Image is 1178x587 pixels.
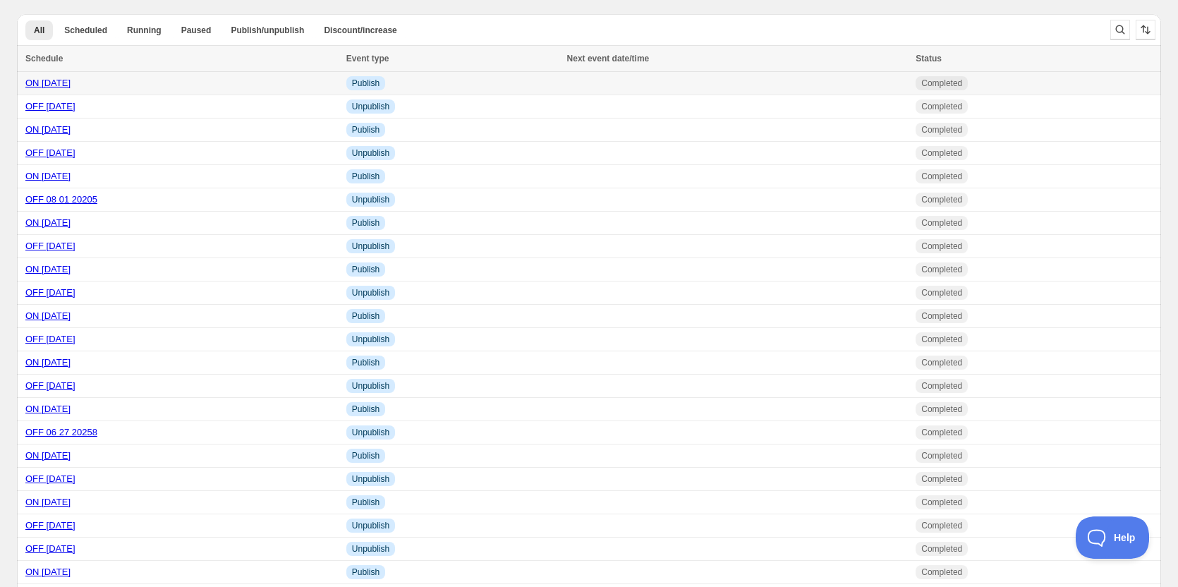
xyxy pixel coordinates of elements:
button: Search and filter results [1110,20,1130,40]
span: Completed [921,357,962,368]
span: Completed [921,380,962,392]
span: Unpublish [352,473,389,485]
span: Paused [181,25,212,36]
span: Unpublish [352,287,389,298]
span: Completed [921,147,962,159]
span: Completed [921,543,962,555]
a: ON [DATE] [25,171,71,181]
span: Unpublish [352,543,389,555]
a: OFF [DATE] [25,147,75,158]
span: Publish [352,217,379,229]
span: Unpublish [352,334,389,345]
a: OFF [DATE] [25,287,75,298]
span: Publish [352,78,379,89]
a: ON [DATE] [25,310,71,321]
span: Completed [921,404,962,415]
span: Next event date/time [567,54,650,63]
span: Completed [921,217,962,229]
span: Publish [352,124,379,135]
span: Unpublish [352,101,389,112]
span: Unpublish [352,194,389,205]
a: ON [DATE] [25,450,71,461]
a: OFF [DATE] [25,241,75,251]
span: Scheduled [64,25,107,36]
span: Completed [921,450,962,461]
span: Publish [352,404,379,415]
span: Publish [352,567,379,578]
a: ON [DATE] [25,567,71,577]
span: Publish/unpublish [231,25,304,36]
span: Completed [921,310,962,322]
span: Event type [346,54,389,63]
span: Status [916,54,942,63]
a: ON [DATE] [25,78,71,88]
a: OFF [DATE] [25,334,75,344]
span: Unpublish [352,427,389,438]
span: Publish [352,497,379,508]
a: OFF [DATE] [25,520,75,531]
span: Completed [921,287,962,298]
span: Completed [921,78,962,89]
span: Publish [352,450,379,461]
span: Publish [352,264,379,275]
span: Unpublish [352,241,389,252]
span: Completed [921,194,962,205]
a: ON [DATE] [25,264,71,274]
span: Unpublish [352,520,389,531]
span: Unpublish [352,147,389,159]
button: Sort the results [1136,20,1155,40]
a: ON [DATE] [25,404,71,414]
a: ON [DATE] [25,217,71,228]
span: Completed [921,241,962,252]
span: Completed [921,567,962,578]
span: Completed [921,171,962,182]
span: Completed [921,334,962,345]
span: Completed [921,264,962,275]
iframe: Toggle Customer Support [1076,516,1150,559]
span: Completed [921,473,962,485]
span: Completed [921,497,962,508]
span: Publish [352,171,379,182]
a: OFF [DATE] [25,473,75,484]
a: OFF 06 27 20258 [25,427,97,437]
a: ON [DATE] [25,357,71,368]
span: Unpublish [352,380,389,392]
span: All [34,25,44,36]
span: Publish [352,310,379,322]
a: ON [DATE] [25,497,71,507]
a: OFF [DATE] [25,101,75,111]
span: Completed [921,520,962,531]
a: OFF [DATE] [25,380,75,391]
a: OFF 08 01 20205 [25,194,97,205]
span: Discount/increase [324,25,396,36]
span: Running [127,25,162,36]
span: Completed [921,101,962,112]
span: Completed [921,124,962,135]
span: Schedule [25,54,63,63]
span: Completed [921,427,962,438]
a: ON [DATE] [25,124,71,135]
a: OFF [DATE] [25,543,75,554]
span: Publish [352,357,379,368]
